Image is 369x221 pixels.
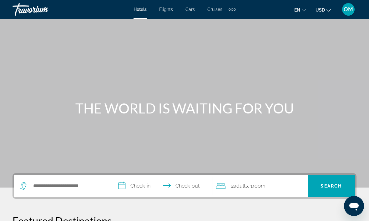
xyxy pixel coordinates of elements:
a: Travorium [13,1,75,18]
span: Room [253,183,265,189]
span: 2 [231,182,248,190]
a: Cars [185,7,195,12]
button: Change currency [316,5,331,14]
h1: THE WORLD IS WAITING FOR YOU [67,100,302,116]
span: Search [321,183,342,188]
span: en [294,8,300,13]
button: Change language [294,5,306,14]
div: Search widget [14,175,355,197]
button: Travelers: 2 adults, 0 children [213,175,308,197]
button: Search [308,175,355,197]
iframe: Кнопка запуска окна обмена сообщениями [344,196,364,216]
button: Check in and out dates [115,175,213,197]
a: Flights [159,7,173,12]
button: User Menu [340,3,356,16]
a: Cruises [207,7,222,12]
span: Adults [234,183,248,189]
span: USD [316,8,325,13]
span: , 1 [248,182,265,190]
a: Hotels [134,7,147,12]
span: OM [344,6,353,13]
button: Extra navigation items [229,4,236,14]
